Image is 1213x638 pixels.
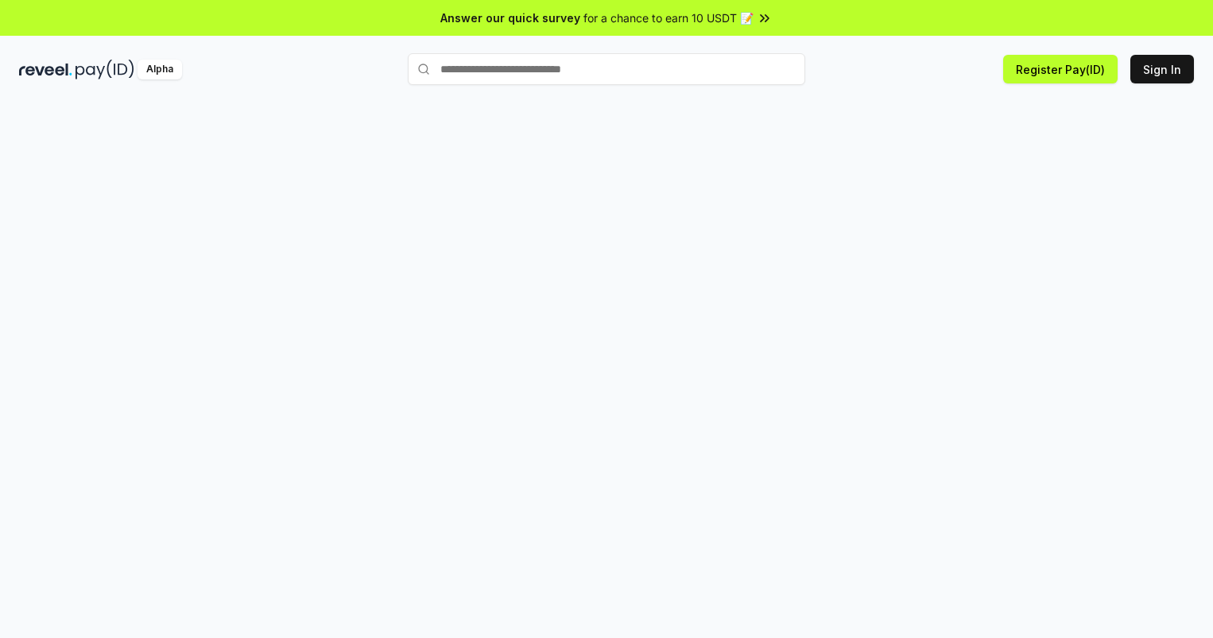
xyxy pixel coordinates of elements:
[583,10,754,26] span: for a chance to earn 10 USDT 📝
[440,10,580,26] span: Answer our quick survey
[138,60,182,79] div: Alpha
[19,60,72,79] img: reveel_dark
[1130,55,1194,83] button: Sign In
[76,60,134,79] img: pay_id
[1003,55,1118,83] button: Register Pay(ID)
